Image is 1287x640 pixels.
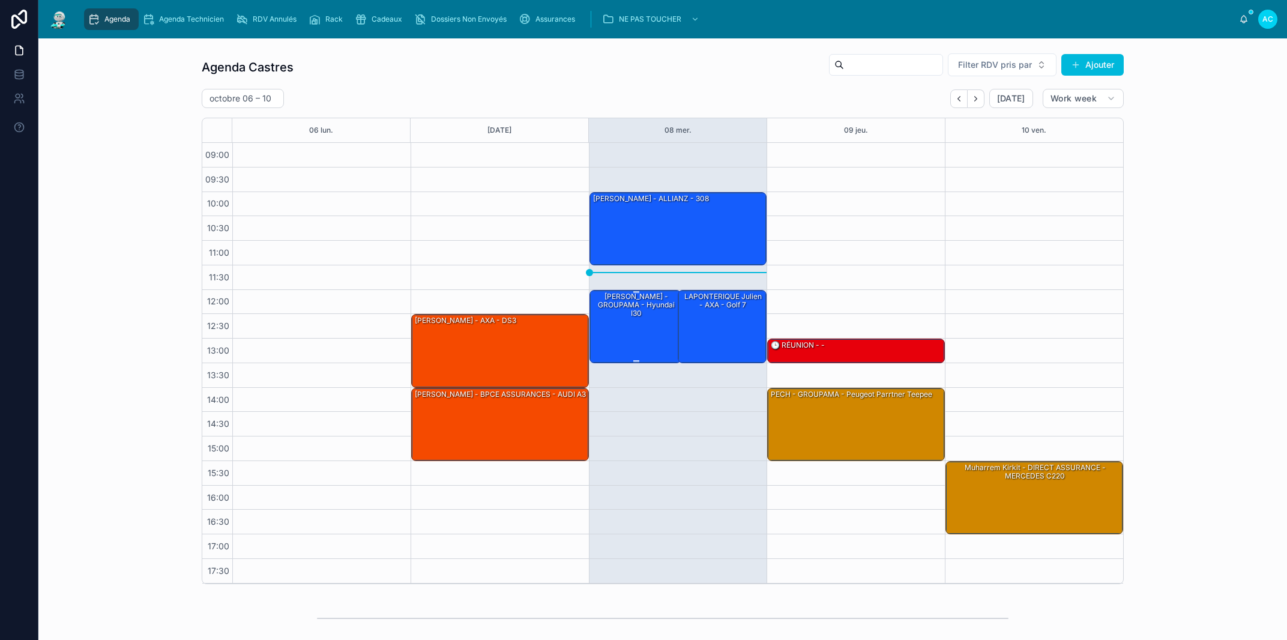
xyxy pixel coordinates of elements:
a: Assurances [515,8,583,30]
div: [PERSON_NAME] - AXA - DS3 [414,315,517,326]
span: NE PAS TOUCHER [619,14,681,24]
div: LAPONTERIQUE Julien - AXA - Golf 7 [678,291,766,363]
h1: Agenda Castres [202,59,294,76]
span: Work week [1050,93,1097,104]
a: Rack [305,8,351,30]
div: [PERSON_NAME] - BPCE ASSURANCES - AUDI A3 [412,388,588,460]
span: 09:00 [202,149,232,160]
span: 10:00 [204,198,232,208]
div: [PERSON_NAME] - BPCE ASSURANCES - AUDI A3 [414,389,587,400]
div: LAPONTERIQUE Julien - AXA - Golf 7 [680,291,765,311]
span: 16:00 [204,492,232,503]
button: Select Button [948,53,1056,76]
div: muharrem kirkit - DIRECT ASSURANCE - MERCEDES C220 [948,462,1122,482]
button: 06 lun. [309,118,333,142]
button: Next [968,89,984,108]
div: muharrem kirkit - DIRECT ASSURANCE - MERCEDES C220 [946,462,1123,534]
span: 13:30 [204,370,232,380]
button: [DATE] [989,89,1033,108]
span: 11:30 [206,272,232,282]
img: App logo [48,10,70,29]
span: 11:00 [206,247,232,258]
button: Back [950,89,968,108]
div: [PERSON_NAME] - GROUPAMA - hyundai i30 [592,291,681,319]
span: RDV Annulés [253,14,297,24]
span: AC [1262,14,1273,24]
a: NE PAS TOUCHER [598,8,705,30]
div: 🕒 RÉUNION - - [770,340,826,351]
span: 17:30 [205,566,232,576]
span: 14:30 [204,418,232,429]
a: Agenda [84,8,139,30]
span: Agenda Technicien [159,14,224,24]
span: 15:00 [205,443,232,453]
span: Rack [325,14,343,24]
div: [PERSON_NAME] - ALLIANZ - 308 [590,193,767,265]
button: 08 mer. [665,118,692,142]
div: scrollable content [79,6,1239,32]
a: Cadeaux [351,8,411,30]
button: [DATE] [487,118,511,142]
button: Work week [1043,89,1124,108]
div: PECH - GROUPAMA - peugeot parrtner teepee [768,388,944,460]
span: 15:30 [205,468,232,478]
span: 14:00 [204,394,232,405]
div: [PERSON_NAME] - ALLIANZ - 308 [592,193,710,204]
span: 12:30 [204,321,232,331]
a: Dossiers Non Envoyés [411,8,515,30]
span: [DATE] [997,93,1025,104]
span: 16:30 [204,516,232,527]
span: Assurances [535,14,575,24]
span: 10:30 [204,223,232,233]
span: Cadeaux [372,14,402,24]
span: 09:30 [202,174,232,184]
div: PECH - GROUPAMA - peugeot parrtner teepee [770,389,933,400]
div: [PERSON_NAME] - AXA - DS3 [412,315,588,387]
div: [PERSON_NAME] - GROUPAMA - hyundai i30 [590,291,681,363]
span: Filter RDV pris par [958,59,1032,71]
button: 10 ven. [1022,118,1046,142]
span: 13:00 [204,345,232,355]
button: 09 jeu. [844,118,868,142]
a: Agenda Technicien [139,8,232,30]
span: Dossiers Non Envoyés [431,14,507,24]
h2: octobre 06 – 10 [209,92,271,104]
span: 12:00 [204,296,232,306]
span: 17:00 [205,541,232,551]
button: Ajouter [1061,54,1124,76]
span: Agenda [104,14,130,24]
a: RDV Annulés [232,8,305,30]
div: 🕒 RÉUNION - - [768,339,944,363]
